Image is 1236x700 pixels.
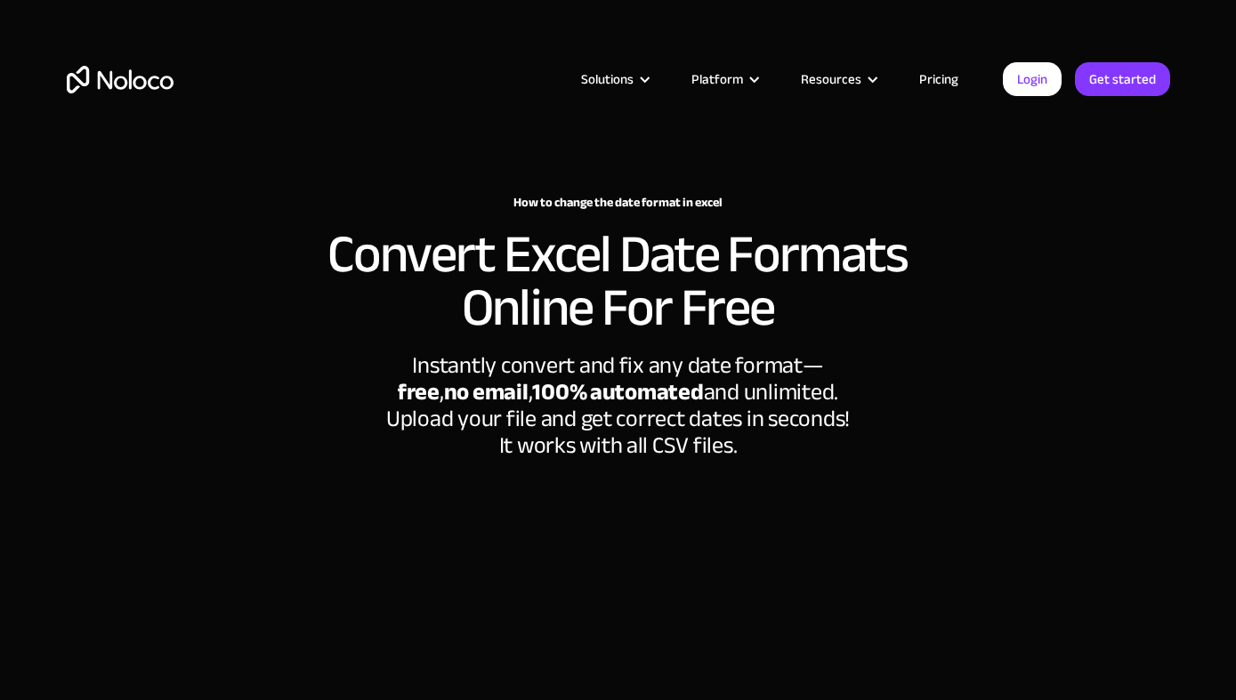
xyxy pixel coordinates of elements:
[513,190,723,214] strong: How to change the date format in excel
[263,228,974,334] h2: Convert Excel Date Formats Online For Free
[1075,62,1170,96] a: Get started
[67,66,174,93] a: home
[532,370,703,414] strong: 100% automated
[444,370,529,414] strong: no email
[581,68,634,91] div: Solutions
[398,370,440,414] strong: free
[897,68,981,91] a: Pricing
[351,352,885,459] div: Instantly convert and fix any date format— ‍ , , and unlimited. Upload your file and get correct ...
[559,68,669,91] div: Solutions
[691,68,743,91] div: Platform
[669,68,779,91] div: Platform
[779,68,897,91] div: Resources
[801,68,861,91] div: Resources
[1003,62,1062,96] a: Login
